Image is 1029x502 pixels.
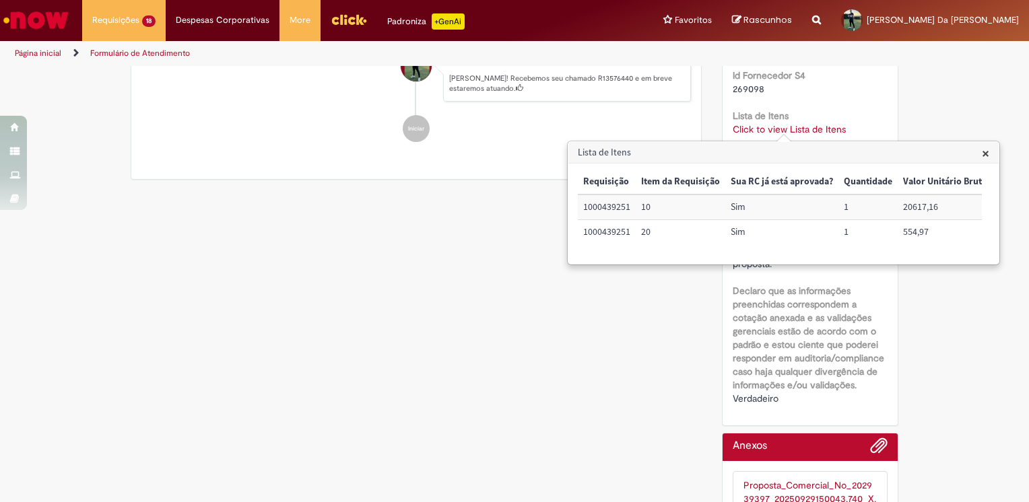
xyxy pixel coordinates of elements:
[10,41,676,66] ul: Trilhas de página
[898,220,993,244] td: Valor Unitário Bruto: 554,97
[733,83,764,95] span: 269098
[432,13,465,30] p: +GenAi
[578,220,636,244] td: Requisição: 1000439251
[725,220,838,244] td: Sua RC já está aprovada?: Sim
[636,170,725,194] th: Item da Requisição
[387,13,465,30] div: Padroniza
[898,194,993,219] td: Valor Unitário Bruto: 20617,16
[898,170,993,194] th: Valor Unitário Bruto
[732,14,792,27] a: Rascunhos
[449,73,684,94] p: [PERSON_NAME]! Recebemos seu chamado R13576440 e em breve estaremos atuando.
[636,194,725,219] td: Item da Requisição: 10
[838,194,898,219] td: Quantidade: 1
[733,392,778,404] span: Verdadeiro
[15,48,61,59] a: Página inicial
[141,37,691,102] li: Renan Oliveira Da Luz
[733,69,805,81] b: Id Fornecedor S4
[567,141,1000,265] div: Lista de Itens
[578,170,636,194] th: Requisição
[838,170,898,194] th: Quantidade
[733,285,884,391] b: Declaro que as informações preenchidas correspondem a cotação anexada e as validações gerenciais ...
[401,50,432,81] div: Renan Oliveira Da Luz
[867,14,1019,26] span: [PERSON_NAME] Da [PERSON_NAME]
[331,9,367,30] img: click_logo_yellow_360x200.png
[568,142,999,164] h3: Lista de Itens
[90,48,190,59] a: Formulário de Atendimento
[733,244,874,270] span: Aquisição emergencial conforme proposta.
[733,110,789,122] b: Lista de Itens
[636,220,725,244] td: Item da Requisição: 20
[743,13,792,26] span: Rascunhos
[176,13,269,27] span: Despesas Corporativas
[733,440,767,452] h2: Anexos
[92,13,139,27] span: Requisições
[142,15,156,27] span: 18
[870,437,888,461] button: Adicionar anexos
[838,220,898,244] td: Quantidade: 1
[1,7,71,34] img: ServiceNow
[290,13,310,27] span: More
[725,194,838,219] td: Sua RC já está aprovada?: Sim
[675,13,712,27] span: Favoritos
[982,146,989,160] button: Close
[725,170,838,194] th: Sua RC já está aprovada?
[578,194,636,219] td: Requisição: 1000439251
[982,144,989,162] span: ×
[733,123,846,135] a: Click to view Lista de Itens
